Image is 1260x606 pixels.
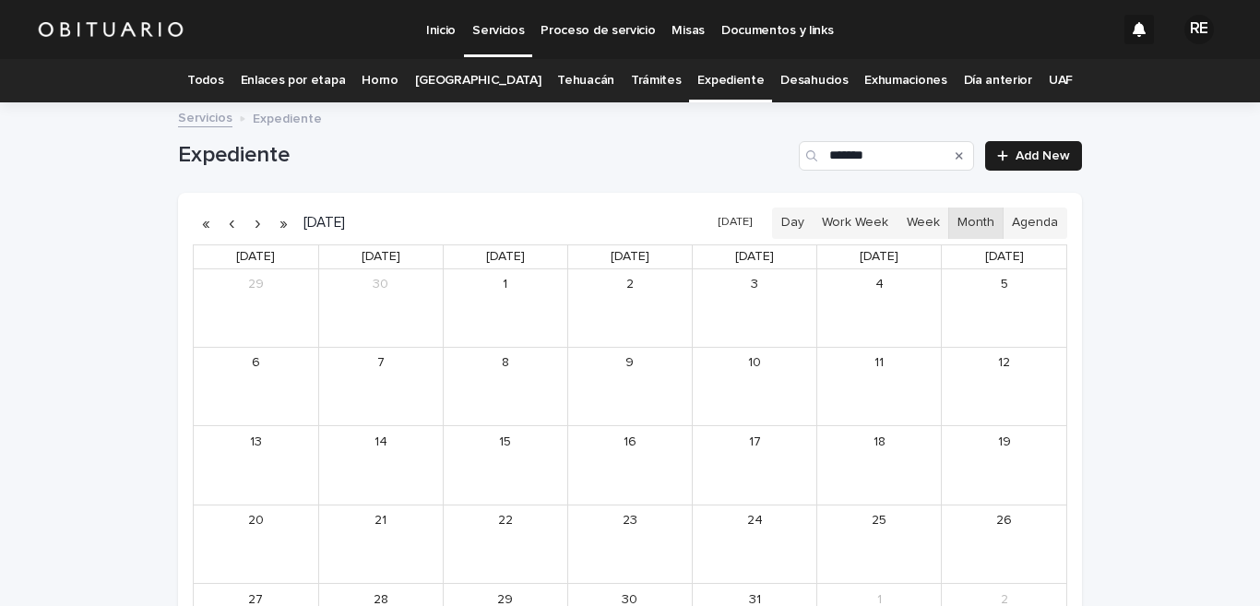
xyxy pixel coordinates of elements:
[491,349,520,378] a: July 8, 2025
[942,269,1066,347] td: July 5, 2025
[482,245,529,268] a: Tuesday
[193,208,219,238] button: Previous year
[864,427,894,457] a: July 18, 2025
[990,349,1019,378] a: July 12, 2025
[296,216,345,230] h2: [DATE]
[817,347,942,426] td: July 11, 2025
[740,270,769,300] a: July 3, 2025
[318,426,443,505] td: July 14, 2025
[253,107,322,127] p: Expediente
[864,349,894,378] a: July 11, 2025
[241,270,270,300] a: June 29, 2025
[990,270,1019,300] a: July 5, 2025
[864,59,946,102] a: Exhumaciones
[178,106,232,127] a: Servicios
[631,59,682,102] a: Trámites
[366,427,396,457] a: July 14, 2025
[366,349,396,378] a: July 7, 2025
[232,245,279,268] a: Sunday
[567,347,692,426] td: July 9, 2025
[415,59,541,102] a: [GEOGRAPHIC_DATA]
[241,349,270,378] a: July 6, 2025
[1049,59,1073,102] a: UAF
[693,505,817,584] td: July 24, 2025
[799,141,974,171] input: Search
[990,506,1019,536] a: July 26, 2025
[693,269,817,347] td: July 3, 2025
[443,505,567,584] td: July 22, 2025
[697,59,764,102] a: Expediente
[740,427,769,457] a: July 17, 2025
[219,208,244,238] button: Previous month
[443,347,567,426] td: July 8, 2025
[318,505,443,584] td: July 21, 2025
[244,208,270,238] button: Next month
[615,270,645,300] a: July 2, 2025
[270,208,296,238] button: Next year
[615,427,645,457] a: July 16, 2025
[615,349,645,378] a: July 9, 2025
[817,505,942,584] td: July 25, 2025
[443,426,567,505] td: July 15, 2025
[693,347,817,426] td: July 10, 2025
[194,269,318,347] td: June 29, 2025
[194,347,318,426] td: July 6, 2025
[740,506,769,536] a: July 24, 2025
[897,208,948,239] button: Week
[194,426,318,505] td: July 13, 2025
[491,506,520,536] a: July 22, 2025
[1003,208,1067,239] button: Agenda
[607,245,653,268] a: Wednesday
[358,245,404,268] a: Monday
[241,59,346,102] a: Enlaces por etapa
[491,270,520,300] a: July 1, 2025
[178,142,791,169] h1: Expediente
[856,245,902,268] a: Friday
[187,59,223,102] a: Todos
[241,427,270,457] a: July 13, 2025
[362,59,398,102] a: Horno
[942,505,1066,584] td: July 26, 2025
[318,347,443,426] td: July 7, 2025
[194,505,318,584] td: July 20, 2025
[366,506,396,536] a: July 21, 2025
[731,245,778,268] a: Thursday
[366,270,396,300] a: June 30, 2025
[740,349,769,378] a: July 10, 2025
[964,59,1032,102] a: Día anterior
[772,208,814,239] button: Day
[693,426,817,505] td: July 17, 2025
[557,59,614,102] a: Tehuacán
[942,347,1066,426] td: July 12, 2025
[780,59,848,102] a: Desahucios
[990,427,1019,457] a: July 19, 2025
[491,427,520,457] a: July 15, 2025
[567,269,692,347] td: July 2, 2025
[817,269,942,347] td: July 4, 2025
[241,506,270,536] a: July 20, 2025
[37,11,184,48] img: HUM7g2VNRLqGMmR9WVqf
[864,270,894,300] a: July 4, 2025
[709,209,761,236] button: [DATE]
[1184,15,1214,44] div: RE
[981,245,1028,268] a: Saturday
[567,426,692,505] td: July 16, 2025
[817,426,942,505] td: July 18, 2025
[443,269,567,347] td: July 1, 2025
[864,506,894,536] a: July 25, 2025
[942,426,1066,505] td: July 19, 2025
[1016,149,1070,162] span: Add New
[985,141,1082,171] a: Add New
[948,208,1004,239] button: Month
[615,506,645,536] a: July 23, 2025
[318,269,443,347] td: June 30, 2025
[813,208,897,239] button: Work Week
[567,505,692,584] td: July 23, 2025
